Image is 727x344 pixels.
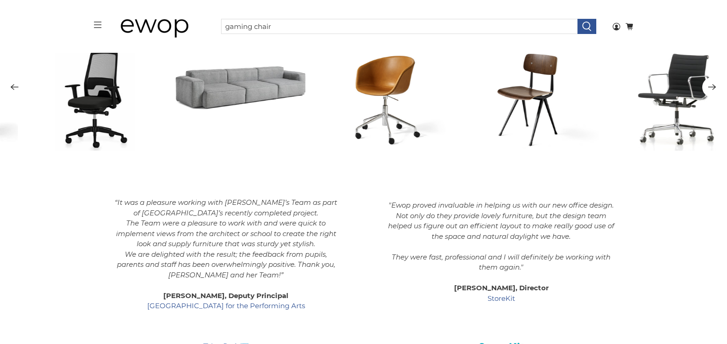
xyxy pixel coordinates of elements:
em: "Ewop proved invaluable in helping us with our new office design. Not only do they provide lovely... [388,201,614,271]
a: [GEOGRAPHIC_DATA] for the Performing Arts [147,301,305,310]
input: What are you looking for? [221,19,578,34]
strong: [PERSON_NAME], Director [454,283,549,292]
em: We are delighted with the result; the feedback from pupils, parents and staff has been overwhelmi... [117,250,335,279]
strong: [PERSON_NAME], Deputy Principal [163,291,289,300]
em: “It was a pleasure working with [PERSON_NAME]’s Team as part of [GEOGRAPHIC_DATA]’s recently comp... [115,198,337,217]
button: Previous [5,77,25,97]
a: StoreKit [488,294,515,303]
em: The Team were a pleasure to work with and were quick to implement views from the architect or sch... [116,219,336,248]
button: Next [702,77,722,97]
